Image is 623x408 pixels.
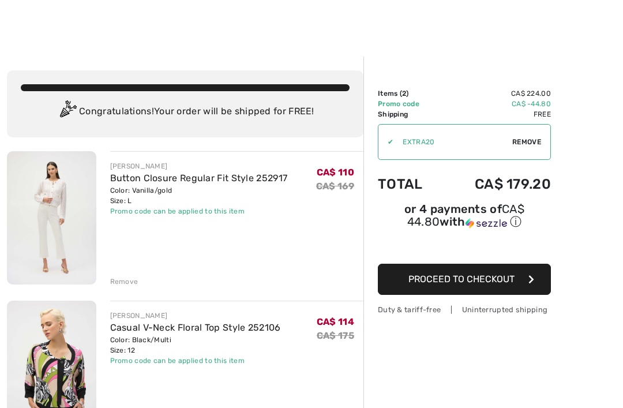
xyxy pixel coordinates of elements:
[378,204,551,234] div: or 4 payments ofCA$ 44.80withSezzle Click to learn more about Sezzle
[442,109,551,119] td: Free
[316,181,354,192] s: CA$ 169
[110,206,288,216] div: Promo code can be applied to this item
[110,322,281,333] a: Casual V-Neck Floral Top Style 252106
[110,355,281,366] div: Promo code can be applied to this item
[378,304,551,315] div: Duty & tariff-free | Uninterrupted shipping
[408,274,515,285] span: Proceed to Checkout
[110,335,281,355] div: Color: Black/Multi Size: 12
[21,100,350,123] div: Congratulations! Your order will be shipped for FREE!
[378,264,551,295] button: Proceed to Checkout
[110,185,288,206] div: Color: Vanilla/gold Size: L
[512,137,541,147] span: Remove
[466,218,507,229] img: Sezzle
[378,204,551,230] div: or 4 payments of with
[378,164,442,204] td: Total
[442,164,551,204] td: CA$ 179.20
[442,99,551,109] td: CA$ -44.80
[378,137,393,147] div: ✔
[393,125,512,159] input: Promo code
[402,89,406,98] span: 2
[110,310,281,321] div: [PERSON_NAME]
[317,330,354,341] s: CA$ 175
[317,316,354,327] span: CA$ 114
[7,151,96,285] img: Button Closure Regular Fit Style 252917
[317,167,354,178] span: CA$ 110
[110,276,138,287] div: Remove
[378,109,442,119] td: Shipping
[378,99,442,109] td: Promo code
[378,234,551,260] iframe: PayPal-paypal
[378,88,442,99] td: Items ( )
[110,161,288,171] div: [PERSON_NAME]
[442,88,551,99] td: CA$ 224.00
[407,202,524,229] span: CA$ 44.80
[56,100,79,123] img: Congratulation2.svg
[110,173,288,184] a: Button Closure Regular Fit Style 252917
